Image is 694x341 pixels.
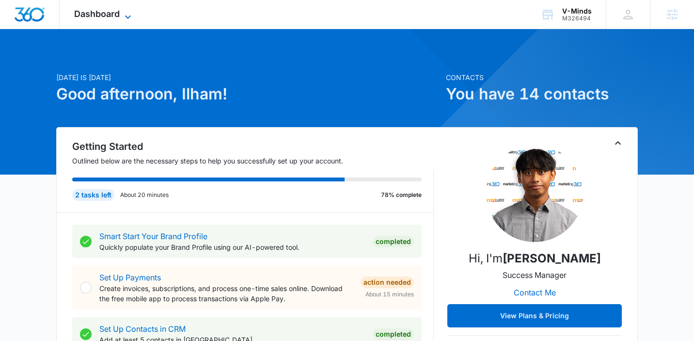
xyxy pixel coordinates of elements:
p: [DATE] is [DATE] [56,72,440,82]
img: tab_keywords_by_traffic_grey.svg [96,56,104,64]
div: account id [562,15,592,22]
p: Outlined below are the necessary steps to help you successfully set up your account. [72,156,434,166]
a: Set Up Payments [99,273,161,282]
button: Toggle Collapse [612,137,624,149]
p: Success Manager [503,269,567,281]
h1: You have 14 contacts [446,82,638,106]
div: Domain Overview [37,57,87,64]
p: 78% complete [381,191,422,199]
div: Completed [373,236,414,247]
p: Quickly populate your Brand Profile using our AI-powered tool. [99,242,365,252]
h2: Getting Started [72,139,434,154]
div: account name [562,7,592,15]
a: Smart Start Your Brand Profile [99,231,207,241]
div: Completed [373,328,414,340]
img: website_grey.svg [16,25,23,33]
span: About 15 minutes [365,290,414,299]
button: Contact Me [504,281,566,304]
div: Action Needed [361,276,414,288]
p: Create invoices, subscriptions, and process one-time sales online. Download the free mobile app t... [99,283,353,304]
p: Contacts [446,72,638,82]
div: Domain: [DOMAIN_NAME] [25,25,107,33]
div: 2 tasks left [72,189,114,201]
div: v 4.0.24 [27,16,47,23]
p: Hi, I'm [469,250,601,267]
h1: Good afternoon, Ilham! [56,82,440,106]
span: Dashboard [74,9,120,19]
a: Set Up Contacts in CRM [99,324,186,334]
div: Keywords by Traffic [107,57,163,64]
strong: [PERSON_NAME] [503,251,601,265]
img: logo_orange.svg [16,16,23,23]
p: About 20 minutes [120,191,169,199]
img: Ilham Nugroho [486,145,583,242]
button: View Plans & Pricing [447,304,622,327]
img: tab_domain_overview_orange.svg [26,56,34,64]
